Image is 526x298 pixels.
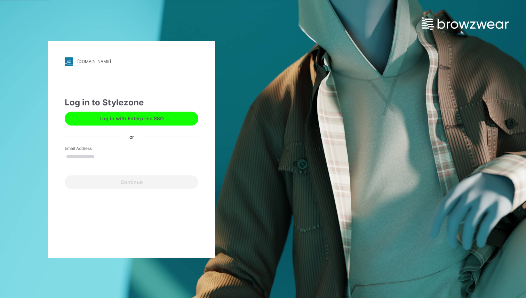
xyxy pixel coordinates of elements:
div: [DOMAIN_NAME] [77,59,111,64]
div: or [124,133,140,140]
img: browzwear-logo.e42bd6dac1945053ebaf764b6aa21510.svg [422,17,509,30]
button: Log in with Enterprise SSO [65,112,198,126]
img: stylezone-logo.562084cfcfab977791bfbf7441f1a819.svg [65,57,73,66]
div: Log in to Stylezone [65,96,198,109]
label: Email Address [65,145,113,152]
a: [DOMAIN_NAME] [65,57,198,66]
